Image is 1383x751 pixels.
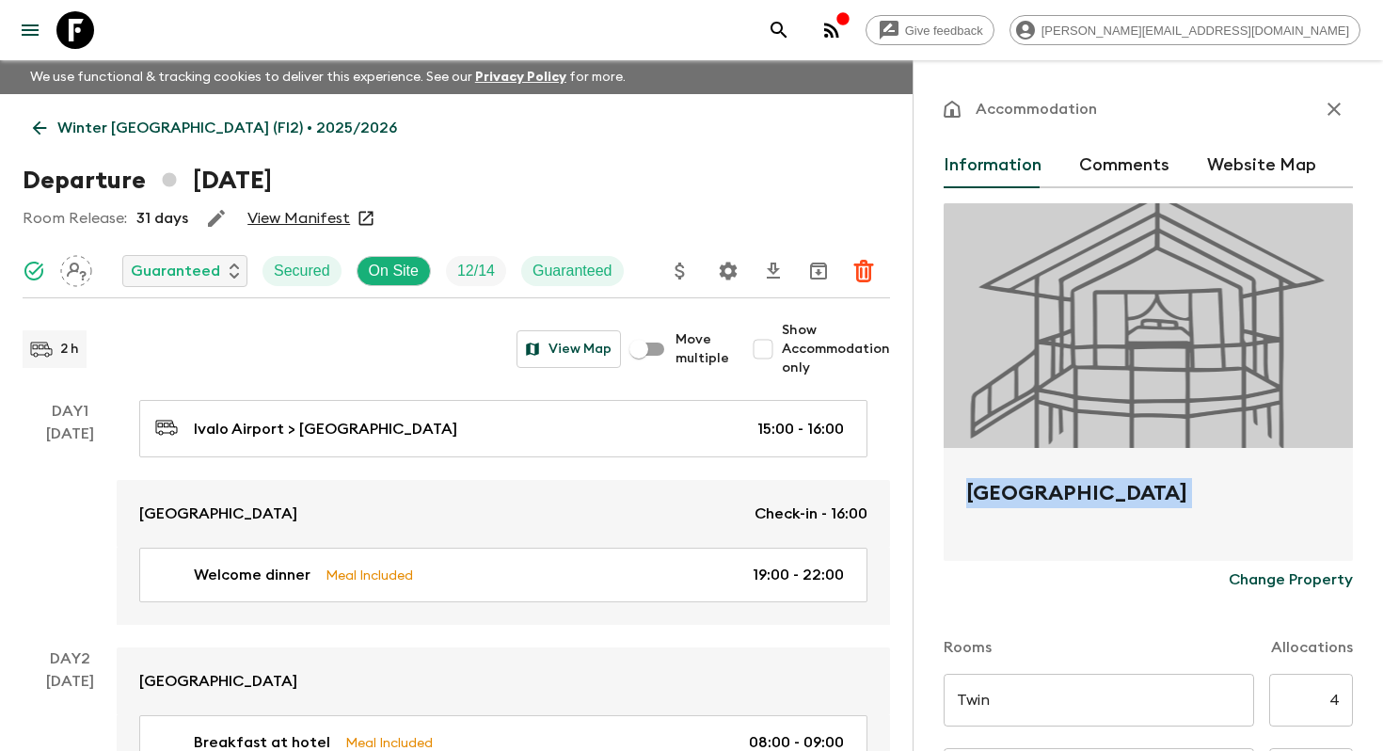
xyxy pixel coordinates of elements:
[895,24,994,38] span: Give feedback
[194,418,457,440] p: Ivalo Airport > [GEOGRAPHIC_DATA]
[247,209,350,228] a: View Manifest
[117,647,890,715] a: [GEOGRAPHIC_DATA]
[11,11,49,49] button: menu
[23,207,127,230] p: Room Release:
[369,260,419,282] p: On Site
[57,117,397,139] p: Winter [GEOGRAPHIC_DATA] (FI2) • 2025/2026
[533,260,612,282] p: Guaranteed
[517,330,621,368] button: View Map
[1009,15,1360,45] div: [PERSON_NAME][EMAIL_ADDRESS][DOMAIN_NAME]
[1207,143,1316,188] button: Website Map
[709,252,747,290] button: Settings
[117,480,890,548] a: [GEOGRAPHIC_DATA]Check-in - 16:00
[755,503,867,525] p: Check-in - 16:00
[1229,568,1353,591] p: Change Property
[753,564,844,586] p: 19:00 - 22:00
[139,503,297,525] p: [GEOGRAPHIC_DATA]
[1031,24,1359,38] span: [PERSON_NAME][EMAIL_ADDRESS][DOMAIN_NAME]
[760,11,798,49] button: search adventures
[139,670,297,693] p: [GEOGRAPHIC_DATA]
[1271,636,1353,659] p: Allocations
[131,260,220,282] p: Guaranteed
[976,98,1097,120] p: Accommodation
[23,260,45,282] svg: Synced Successfully
[23,647,117,670] p: Day 2
[23,400,117,423] p: Day 1
[262,256,342,286] div: Secured
[60,261,92,276] span: Assign pack leader
[800,252,837,290] button: Archive (Completed, Cancelled or Unsynced Departures only)
[23,109,407,147] a: Winter [GEOGRAPHIC_DATA] (FI2) • 2025/2026
[23,60,633,94] p: We use functional & tracking cookies to deliver this experience. See our for more.
[944,203,1353,448] div: Photo of Wilderness Hotel Juutua
[139,548,867,602] a: Welcome dinnerMeal Included19:00 - 22:00
[23,162,272,200] h1: Departure [DATE]
[944,143,1041,188] button: Information
[966,478,1330,538] h2: [GEOGRAPHIC_DATA]
[944,674,1254,727] input: eg. Tent on a jeep
[274,260,330,282] p: Secured
[446,256,506,286] div: Trip Fill
[60,340,79,359] p: 2 h
[136,207,188,230] p: 31 days
[1079,143,1169,188] button: Comments
[755,252,792,290] button: Download CSV
[676,330,729,368] span: Move multiple
[757,418,844,440] p: 15:00 - 16:00
[194,564,310,586] p: Welcome dinner
[326,565,413,585] p: Meal Included
[357,256,431,286] div: On Site
[139,400,867,457] a: Ivalo Airport > [GEOGRAPHIC_DATA]15:00 - 16:00
[782,321,890,377] span: Show Accommodation only
[1229,561,1353,599] button: Change Property
[845,252,882,290] button: Delete
[457,260,495,282] p: 12 / 14
[46,423,94,625] div: [DATE]
[944,636,992,659] p: Rooms
[661,252,699,290] button: Update Price, Early Bird Discount and Costs
[475,71,566,84] a: Privacy Policy
[866,15,994,45] a: Give feedback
